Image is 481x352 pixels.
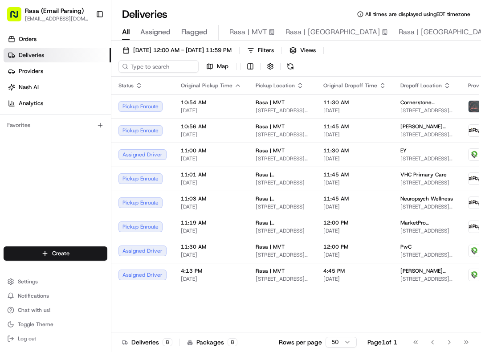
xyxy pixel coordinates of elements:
[400,275,454,282] span: [STREET_ADDRESS][US_STATE]
[122,338,172,347] div: Deliveries
[469,101,480,112] img: lmd_logo.png
[400,227,454,234] span: [STREET_ADDRESS]
[400,155,454,162] span: [STREET_ADDRESS][US_STATE][US_STATE]
[323,179,386,186] span: [DATE]
[52,250,69,258] span: Create
[181,147,241,154] span: 11:00 AM
[25,15,89,22] button: [EMAIL_ADDRESS][DOMAIN_NAME]
[400,123,454,130] span: [PERSON_NAME] Memorial
[72,196,147,212] a: 💻API Documentation
[300,46,316,54] span: Views
[4,32,111,46] a: Orders
[400,203,454,210] span: [STREET_ADDRESS][PERSON_NAME]
[4,275,107,288] button: Settings
[323,195,386,202] span: 11:45 AM
[4,318,107,331] button: Toggle Theme
[284,60,297,73] button: Refresh
[181,179,241,186] span: [DATE]
[181,131,241,138] span: [DATE]
[9,130,23,144] img: Klarizel Pensader
[229,27,267,37] span: Rasa | MVT
[367,338,397,347] div: Page 1 of 1
[9,36,162,50] p: Welcome 👋
[79,162,97,169] span: [DATE]
[323,251,386,258] span: [DATE]
[256,107,309,114] span: [STREET_ADDRESS][US_STATE]
[89,221,108,228] span: Pylon
[4,246,107,261] button: Create
[400,82,442,89] span: Dropoff Location
[118,44,236,57] button: [DATE] 12:00 AM - [DATE] 11:59 PM
[323,171,386,178] span: 11:45 AM
[181,275,241,282] span: [DATE]
[9,116,57,123] div: Past conversations
[400,131,454,138] span: [STREET_ADDRESS][US_STATE]
[400,251,454,258] span: [STREET_ADDRESS][US_STATE][US_STATE]
[133,46,232,54] span: [DATE] 12:00 AM - [DATE] 11:59 PM
[469,245,480,257] img: melas_now_logo.png
[4,80,111,94] a: Nash AI
[140,27,171,37] span: Assigned
[163,338,172,346] div: 8
[138,114,162,125] button: See all
[256,171,309,178] span: Rasa | [GEOGRAPHIC_DATA]
[323,243,386,250] span: 12:00 PM
[151,88,162,98] button: Start new chat
[18,335,36,342] span: Log out
[4,48,111,62] a: Deliveries
[19,67,43,75] span: Providers
[4,304,107,316] button: Chat with us!
[4,96,111,111] a: Analytics
[256,203,309,210] span: [STREET_ADDRESS]
[181,155,241,162] span: [DATE]
[181,99,241,106] span: 10:54 AM
[75,138,78,145] span: •
[256,195,309,202] span: Rasa | [GEOGRAPHIC_DATA]
[63,221,108,228] a: Powered byPylon
[18,139,25,146] img: 1736555255976-a54dd68f-1ca7-489b-9aae-adbdc363a1c4
[181,82,232,89] span: Original Pickup Time
[4,290,107,302] button: Notifications
[256,155,309,162] span: [STREET_ADDRESS][US_STATE]
[75,200,82,207] div: 💻
[400,107,454,114] span: [STREET_ADDRESS][US_STATE]
[256,123,285,130] span: Rasa | MVT
[323,203,386,210] span: [DATE]
[323,99,386,106] span: 11:30 AM
[323,131,386,138] span: [DATE]
[469,269,480,281] img: melas_now_logo.png
[256,219,309,226] span: Rasa | [GEOGRAPHIC_DATA]
[243,44,278,57] button: Filters
[19,51,44,59] span: Deliveries
[181,251,241,258] span: [DATE]
[469,125,480,136] img: zifty-logo-trans-sq.png
[323,123,386,130] span: 11:45 AM
[28,162,72,169] span: [PERSON_NAME]
[18,163,25,170] img: 1736555255976-a54dd68f-1ca7-489b-9aae-adbdc363a1c4
[4,118,107,132] div: Favorites
[400,179,454,186] span: [STREET_ADDRESS]
[19,99,43,107] span: Analytics
[181,123,241,130] span: 10:56 AM
[18,292,49,299] span: Notifications
[122,27,130,37] span: All
[400,99,454,106] span: Cornerstone Research
[256,251,309,258] span: [STREET_ADDRESS][US_STATE]
[323,227,386,234] span: [DATE]
[365,11,470,18] span: All times are displayed using EDT timezone
[217,62,228,70] span: Map
[40,94,122,101] div: We're available if you need us!
[258,46,274,54] span: Filters
[400,171,447,178] span: VHC Primary Care
[9,85,25,101] img: 1736555255976-a54dd68f-1ca7-489b-9aae-adbdc363a1c4
[469,221,480,233] img: zifty-logo-trans-sq.png
[256,275,309,282] span: [STREET_ADDRESS][US_STATE]
[181,267,241,274] span: 4:13 PM
[256,179,309,186] span: [STREET_ADDRESS]
[9,154,23,168] img: Liam S.
[40,85,146,94] div: Start new chat
[256,82,295,89] span: Pickup Location
[228,338,237,346] div: 8
[323,155,386,162] span: [DATE]
[323,147,386,154] span: 11:30 AM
